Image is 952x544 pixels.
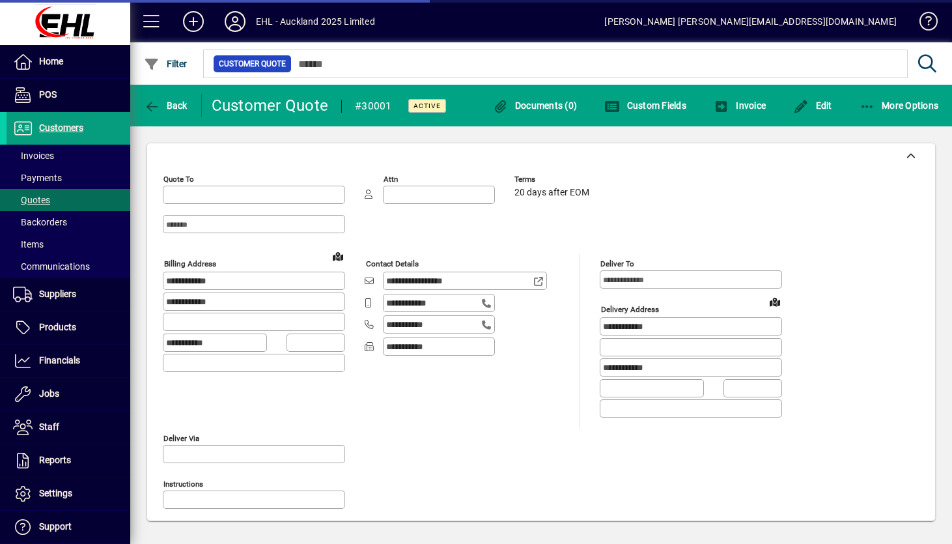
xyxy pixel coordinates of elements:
[856,94,942,117] button: More Options
[39,122,83,133] span: Customers
[764,291,785,312] a: View on map
[39,322,76,332] span: Products
[141,94,191,117] button: Back
[492,100,577,111] span: Documents (0)
[141,52,191,76] button: Filter
[489,94,580,117] button: Documents (0)
[7,444,130,477] a: Reports
[39,455,71,465] span: Reports
[7,79,130,111] a: POS
[384,175,398,184] mat-label: Attn
[39,355,80,365] span: Financials
[39,388,59,399] span: Jobs
[7,311,130,344] a: Products
[7,478,130,510] a: Settings
[860,100,939,111] span: More Options
[7,278,130,311] a: Suppliers
[714,100,766,111] span: Invoice
[7,167,130,189] a: Payments
[13,239,44,250] span: Items
[413,102,441,110] span: Active
[163,175,194,184] mat-label: Quote To
[13,150,54,161] span: Invoices
[212,95,329,116] div: Customer Quote
[39,89,57,100] span: POS
[39,422,59,432] span: Staff
[144,59,188,69] span: Filter
[256,11,375,32] div: EHL - Auckland 2025 Limited
[7,411,130,444] a: Staff
[793,100,832,111] span: Edit
[601,94,690,117] button: Custom Fields
[328,246,348,266] a: View on map
[39,56,63,66] span: Home
[163,433,199,442] mat-label: Deliver via
[7,378,130,410] a: Jobs
[604,11,897,32] div: [PERSON_NAME] [PERSON_NAME][EMAIL_ADDRESS][DOMAIN_NAME]
[7,189,130,211] a: Quotes
[600,259,634,268] mat-label: Deliver To
[13,195,50,205] span: Quotes
[7,145,130,167] a: Invoices
[173,10,214,33] button: Add
[910,3,936,45] a: Knowledge Base
[7,511,130,543] a: Support
[144,100,188,111] span: Back
[604,100,686,111] span: Custom Fields
[514,175,593,184] span: Terms
[130,94,202,117] app-page-header-button: Back
[7,46,130,78] a: Home
[214,10,256,33] button: Profile
[13,217,67,227] span: Backorders
[7,233,130,255] a: Items
[39,521,72,532] span: Support
[13,261,90,272] span: Communications
[39,488,72,498] span: Settings
[355,96,392,117] div: #30001
[39,289,76,299] span: Suppliers
[514,188,589,198] span: 20 days after EOM
[710,94,769,117] button: Invoice
[13,173,62,183] span: Payments
[790,94,835,117] button: Edit
[7,255,130,278] a: Communications
[163,479,203,488] mat-label: Instructions
[7,345,130,377] a: Financials
[219,57,286,70] span: Customer Quote
[7,211,130,233] a: Backorders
